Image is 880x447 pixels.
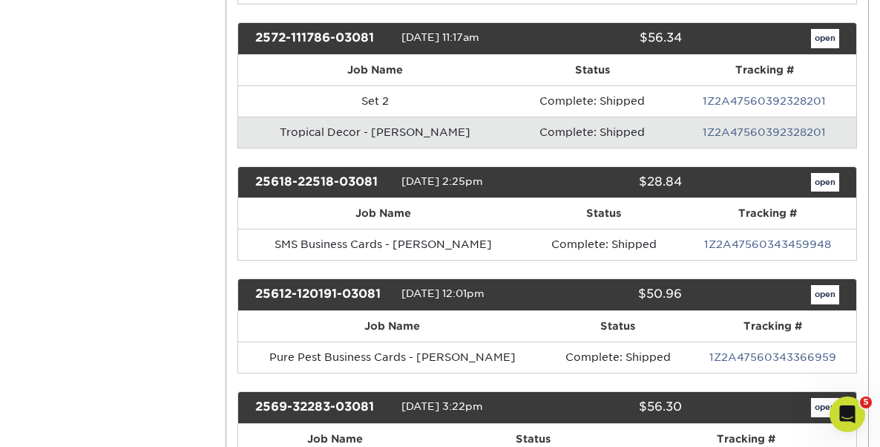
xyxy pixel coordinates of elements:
div: 25612-120191-03081 [244,285,401,304]
td: Complete: Shipped [512,117,672,148]
a: open [811,173,839,192]
span: [DATE] 3:22pm [401,400,483,412]
a: open [811,285,839,304]
span: 5 [860,397,872,408]
a: open [811,29,839,48]
div: 25618-22518-03081 [244,173,401,192]
a: 1Z2A47560343366959 [709,351,836,363]
iframe: Intercom live chat [830,397,865,432]
a: 1Z2A47560343459948 [704,238,831,250]
td: SMS Business Cards - [PERSON_NAME] [238,229,528,260]
td: Set 2 [238,85,512,117]
a: 1Z2A47560392328201 [703,126,826,138]
th: Tracking # [679,198,856,229]
div: $28.84 [536,173,694,192]
span: [DATE] 12:01pm [401,288,485,300]
th: Job Name [238,55,512,85]
span: [DATE] 11:17am [401,31,479,43]
th: Status [512,55,672,85]
div: 2569-32283-03081 [244,398,401,417]
iframe: Google Customer Reviews [4,402,126,442]
a: open [811,398,839,417]
th: Tracking # [689,311,856,342]
a: 1Z2A47560392328201 [703,95,826,107]
td: Complete: Shipped [547,342,689,373]
div: $56.30 [536,398,694,417]
td: Complete: Shipped [528,229,679,260]
span: [DATE] 2:25pm [401,175,483,187]
th: Status [528,198,679,229]
th: Tracking # [672,55,856,85]
td: Complete: Shipped [512,85,672,117]
div: $56.34 [536,29,694,48]
div: 2572-111786-03081 [244,29,401,48]
div: $50.96 [536,285,694,304]
th: Status [547,311,689,342]
td: Pure Pest Business Cards - [PERSON_NAME] [238,342,547,373]
td: Tropical Decor - [PERSON_NAME] [238,117,512,148]
th: Job Name [238,311,547,342]
th: Job Name [238,198,528,229]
